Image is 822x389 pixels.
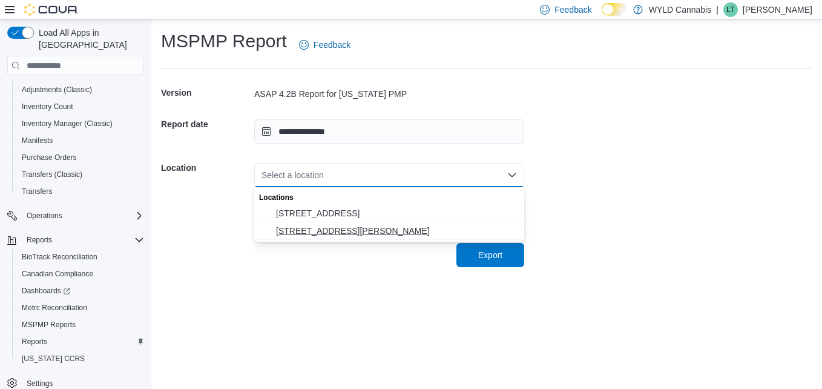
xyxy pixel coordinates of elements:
[254,205,524,222] button: 2348 Mt Pleasant Rd
[17,99,78,114] a: Inventory Count
[22,187,52,196] span: Transfers
[12,350,149,367] button: [US_STATE] CCRS
[743,2,812,17] p: [PERSON_NAME]
[12,132,149,149] button: Manifests
[12,265,149,282] button: Canadian Compliance
[314,39,350,51] span: Feedback
[507,170,517,180] button: Close list of options
[478,249,502,261] span: Export
[17,133,58,148] a: Manifests
[726,2,734,17] span: LT
[22,269,93,279] span: Canadian Compliance
[17,284,75,298] a: Dashboards
[22,303,87,313] span: Metrc Reconciliation
[17,150,82,165] a: Purchase Orders
[12,166,149,183] button: Transfers (Classic)
[12,248,149,265] button: BioTrack Reconciliation
[17,267,144,281] span: Canadian Compliance
[161,81,252,105] h5: Version
[716,2,718,17] p: |
[723,2,738,17] div: Lucas Todd
[17,184,144,199] span: Transfers
[22,337,47,347] span: Reports
[2,231,149,248] button: Reports
[12,299,149,316] button: Metrc Reconciliation
[12,149,149,166] button: Purchase Orders
[17,150,144,165] span: Purchase Orders
[12,316,149,333] button: MSPMP Reports
[276,225,517,237] span: [STREET_ADDRESS][PERSON_NAME]
[17,318,81,332] a: MSPMP Reports
[254,187,524,205] div: Locations
[17,284,144,298] span: Dashboards
[254,119,524,144] input: Press the down key to open a popover containing a calendar.
[17,318,144,332] span: MSPMP Reports
[17,250,102,264] a: BioTrack Reconciliation
[17,167,144,182] span: Transfers (Classic)
[22,286,70,296] span: Dashboards
[17,250,144,264] span: BioTrack Reconciliation
[24,4,79,16] img: Cova
[17,82,144,97] span: Adjustments (Classic)
[17,167,87,182] a: Transfers (Classic)
[22,233,57,247] button: Reports
[12,98,149,115] button: Inventory Count
[22,208,67,223] button: Operations
[254,222,524,240] button: 1415 Goodman Road
[17,351,90,366] a: [US_STATE] CCRS
[17,116,144,131] span: Inventory Manager (Classic)
[294,33,355,57] a: Feedback
[17,184,57,199] a: Transfers
[22,233,144,247] span: Reports
[12,282,149,299] a: Dashboards
[17,82,97,97] a: Adjustments (Classic)
[22,208,144,223] span: Operations
[22,252,97,262] span: BioTrack Reconciliation
[554,4,591,16] span: Feedback
[17,334,52,349] a: Reports
[12,333,149,350] button: Reports
[254,187,524,240] div: Choose from the following options
[22,102,73,111] span: Inventory Count
[456,243,524,267] button: Export
[12,183,149,200] button: Transfers
[22,320,76,330] span: MSPMP Reports
[12,81,149,98] button: Adjustments (Classic)
[27,235,52,245] span: Reports
[17,133,144,148] span: Manifests
[17,301,144,315] span: Metrc Reconciliation
[161,29,287,53] h1: MSPMP Report
[161,112,252,136] h5: Report date
[27,379,53,388] span: Settings
[17,301,92,315] a: Metrc Reconciliation
[17,267,98,281] a: Canadian Compliance
[276,207,517,219] span: [STREET_ADDRESS]
[22,119,113,128] span: Inventory Manager (Classic)
[22,170,82,179] span: Transfers (Classic)
[12,115,149,132] button: Inventory Manager (Classic)
[22,153,77,162] span: Purchase Orders
[602,3,627,16] input: Dark Mode
[22,136,53,145] span: Manifests
[261,168,263,182] input: Accessible screen reader label
[22,85,92,95] span: Adjustments (Classic)
[17,351,144,366] span: Washington CCRS
[17,334,144,349] span: Reports
[2,207,149,224] button: Operations
[27,211,62,221] span: Operations
[22,354,85,364] span: [US_STATE] CCRS
[34,27,144,51] span: Load All Apps in [GEOGRAPHIC_DATA]
[254,88,524,100] div: ASAP 4.2B Report for [US_STATE] PMP
[17,99,144,114] span: Inventory Count
[161,156,252,180] h5: Location
[17,116,117,131] a: Inventory Manager (Classic)
[649,2,712,17] p: WYLD Cannabis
